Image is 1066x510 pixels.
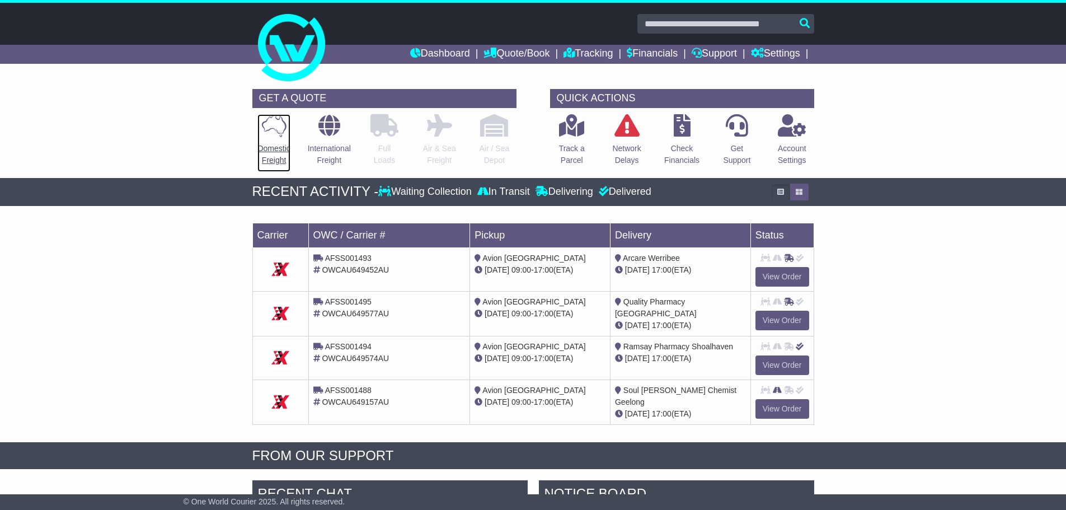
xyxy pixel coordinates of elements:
[252,448,814,464] div: FROM OUR SUPPORT
[184,497,345,506] span: © One World Courier 2025. All rights reserved.
[623,342,733,351] span: Ramsay Pharmacy Shoalhaven
[308,223,470,247] td: OWC / Carrier #
[625,409,650,418] span: [DATE]
[325,386,372,395] span: AFSS001488
[325,342,372,351] span: AFSS001494
[610,223,750,247] td: Delivery
[534,397,553,406] span: 17:00
[755,311,809,330] a: View Order
[322,309,389,318] span: OWCAU649577AU
[269,391,292,413] img: GetCarrierServiceDarkLogo
[627,45,678,64] a: Financials
[470,223,611,247] td: Pickup
[252,89,516,108] div: GET A QUOTE
[485,397,509,406] span: [DATE]
[485,309,509,318] span: [DATE]
[511,397,531,406] span: 09:00
[257,114,290,172] a: DomesticFreight
[483,45,550,64] a: Quote/Book
[777,114,807,172] a: AccountSettings
[615,353,746,364] div: (ETA)
[550,89,814,108] div: QUICK ACTIONS
[269,258,292,280] img: GetCarrierServiceDarkLogo
[615,386,736,406] span: Soul [PERSON_NAME] Chemist Geelong
[615,264,746,276] div: (ETA)
[480,143,510,166] p: Air / Sea Depot
[750,223,814,247] td: Status
[475,353,605,364] div: - (ETA)
[410,45,470,64] a: Dashboard
[252,184,379,200] div: RECENT ACTIVITY -
[778,143,806,166] p: Account Settings
[612,143,641,166] p: Network Delays
[482,254,585,263] span: Avion [GEOGRAPHIC_DATA]
[485,265,509,274] span: [DATE]
[423,143,456,166] p: Air & Sea Freight
[534,309,553,318] span: 17:00
[307,114,351,172] a: InternationalFreight
[485,354,509,363] span: [DATE]
[625,354,650,363] span: [DATE]
[625,265,650,274] span: [DATE]
[534,265,553,274] span: 17:00
[252,223,308,247] td: Carrier
[652,265,671,274] span: 17:00
[325,297,372,306] span: AFSS001495
[257,143,290,166] p: Domestic Freight
[308,143,351,166] p: International Freight
[475,396,605,408] div: - (ETA)
[755,355,809,375] a: View Order
[370,143,398,166] p: Full Loads
[269,302,292,325] img: GetCarrierServiceDarkLogo
[533,186,596,198] div: Delivering
[482,386,585,395] span: Avion [GEOGRAPHIC_DATA]
[664,143,699,166] p: Check Financials
[652,409,671,418] span: 17:00
[534,354,553,363] span: 17:00
[482,297,585,306] span: Avion [GEOGRAPHIC_DATA]
[475,186,533,198] div: In Transit
[652,321,671,330] span: 17:00
[596,186,651,198] div: Delivered
[692,45,737,64] a: Support
[322,265,389,274] span: OWCAU649452AU
[722,114,751,172] a: GetSupport
[612,114,641,172] a: NetworkDelays
[511,354,531,363] span: 09:00
[511,265,531,274] span: 09:00
[623,254,680,263] span: Arcare Werribee
[511,309,531,318] span: 09:00
[559,143,585,166] p: Track a Parcel
[664,114,700,172] a: CheckFinancials
[625,321,650,330] span: [DATE]
[378,186,474,198] div: Waiting Collection
[269,347,292,369] img: GetCarrierServiceDarkLogo
[615,320,746,331] div: (ETA)
[322,397,389,406] span: OWCAU649157AU
[755,267,809,287] a: View Order
[475,264,605,276] div: - (ETA)
[652,354,671,363] span: 17:00
[322,354,389,363] span: OWCAU649574AU
[482,342,585,351] span: Avion [GEOGRAPHIC_DATA]
[475,308,605,320] div: - (ETA)
[755,399,809,419] a: View Order
[325,254,372,263] span: AFSS001493
[751,45,800,64] a: Settings
[563,45,613,64] a: Tracking
[558,114,585,172] a: Track aParcel
[615,408,746,420] div: (ETA)
[723,143,750,166] p: Get Support
[615,297,697,318] span: Quality Pharmacy [GEOGRAPHIC_DATA]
